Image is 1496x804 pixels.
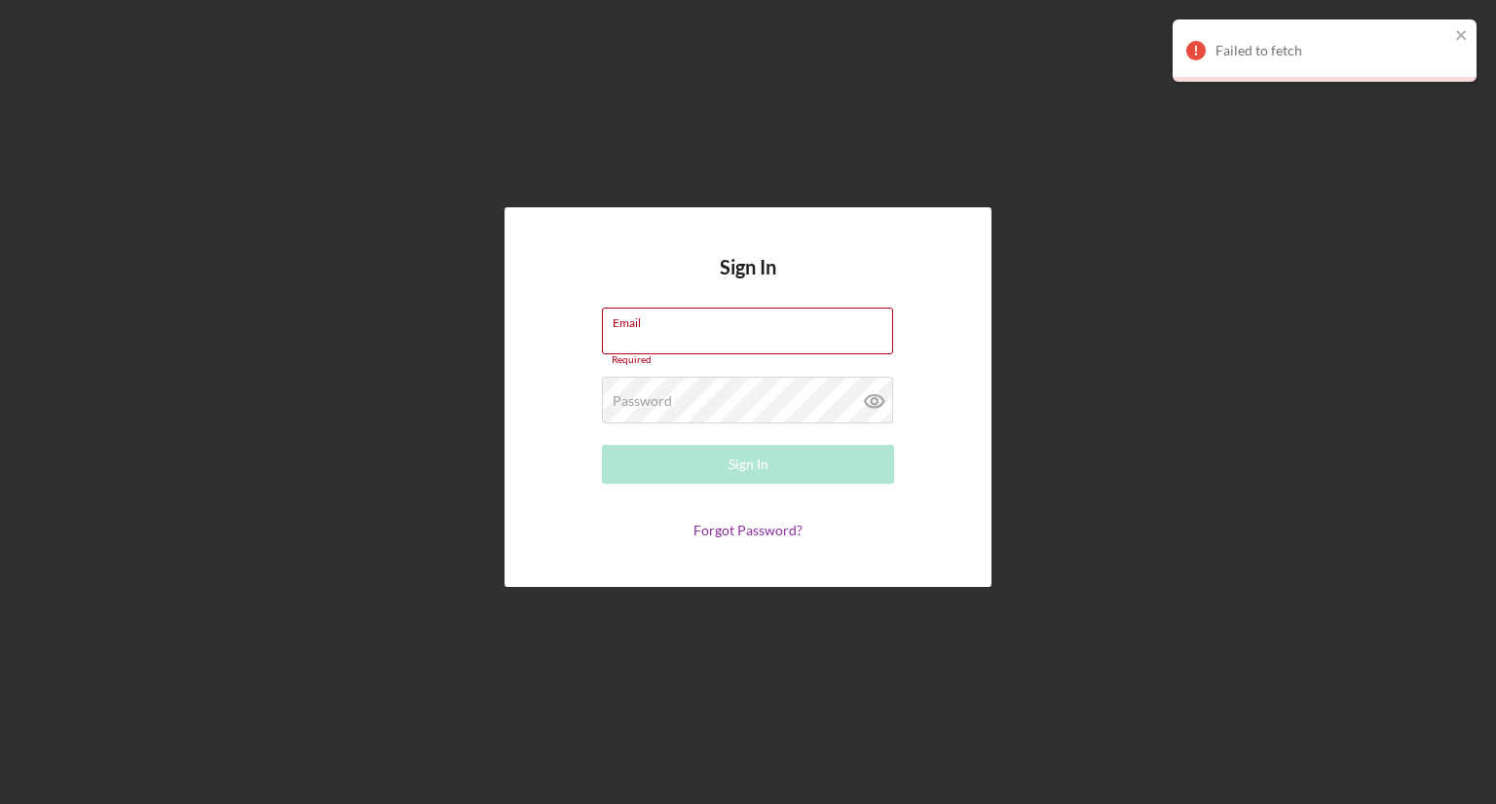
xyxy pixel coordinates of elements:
a: Forgot Password? [693,522,803,538]
h4: Sign In [720,256,776,308]
button: Sign In [602,445,894,484]
label: Password [613,393,672,409]
div: Failed to fetch [1215,43,1449,58]
div: Required [602,354,894,366]
div: Sign In [729,445,768,484]
button: close [1455,27,1469,46]
label: Email [613,309,893,330]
